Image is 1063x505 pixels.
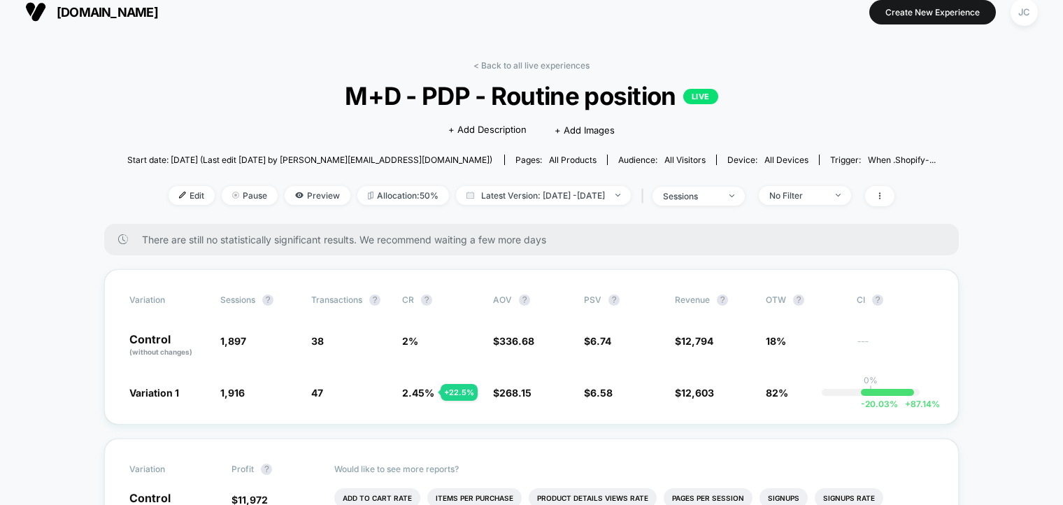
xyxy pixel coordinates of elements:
button: ? [261,464,272,475]
span: Variation [129,464,206,475]
span: M+D - PDP - Routine position [168,81,896,111]
button: ? [421,294,432,306]
span: 87.14 % [898,399,940,409]
button: ? [519,294,530,306]
span: Preview [285,186,350,205]
button: ? [262,294,273,306]
span: (without changes) [129,348,192,356]
span: When .shopify-... [868,155,936,165]
p: | [869,385,872,396]
p: 0% [864,375,878,385]
span: OTW [766,294,843,306]
span: Start date: [DATE] (Last edit [DATE] by [PERSON_NAME][EMAIL_ADDRESS][DOMAIN_NAME]) [127,155,492,165]
span: Allocation: 50% [357,186,449,205]
span: Edit [169,186,215,205]
span: CI [857,294,934,306]
span: --- [857,337,934,357]
img: end [615,194,620,197]
button: ? [793,294,804,306]
span: 47 [311,387,323,399]
span: CR [402,294,414,305]
span: $ [675,387,714,399]
span: Transactions [311,294,362,305]
span: AOV [493,294,512,305]
span: $ [493,387,531,399]
img: end [232,192,239,199]
span: Revenue [675,294,710,305]
span: Pause [222,186,278,205]
span: | [638,186,652,206]
span: $ [584,335,611,347]
button: ? [717,294,728,306]
span: $ [493,335,534,347]
img: end [729,194,734,197]
div: Trigger: [830,155,936,165]
span: There are still no statistically significant results. We recommend waiting a few more days [142,234,931,246]
button: ? [872,294,883,306]
span: [DOMAIN_NAME] [57,5,158,20]
span: 18% [766,335,786,347]
span: Variation [129,294,206,306]
div: Pages: [515,155,597,165]
span: all devices [764,155,808,165]
p: LIVE [683,89,718,104]
button: [DOMAIN_NAME] [21,1,162,23]
span: Profit [231,464,254,474]
span: Variation 1 [129,387,179,399]
span: 82% [766,387,788,399]
span: 336.68 [499,335,534,347]
span: 268.15 [499,387,531,399]
span: 6.58 [590,387,613,399]
span: Device: [716,155,819,165]
span: all products [549,155,597,165]
span: 1,897 [220,335,246,347]
span: + Add Description [448,123,527,137]
span: 6.74 [590,335,611,347]
img: edit [179,192,186,199]
span: $ [675,335,713,347]
div: sessions [663,191,719,201]
span: PSV [584,294,601,305]
span: 12,603 [681,387,714,399]
span: Sessions [220,294,255,305]
span: -20.03 % [861,399,898,409]
img: calendar [466,192,474,199]
div: Audience: [618,155,706,165]
img: Visually logo [25,1,46,22]
div: No Filter [769,190,825,201]
button: ? [369,294,380,306]
a: < Back to all live experiences [473,60,590,71]
span: 38 [311,335,324,347]
p: Control [129,334,206,357]
span: 1,916 [220,387,245,399]
span: All Visitors [664,155,706,165]
span: 2 % [402,335,418,347]
span: + [905,399,911,409]
img: rebalance [368,192,373,199]
span: $ [584,387,613,399]
div: + 22.5 % [441,384,478,401]
span: 2.45 % [402,387,434,399]
button: ? [608,294,620,306]
img: end [836,194,841,197]
p: Would like to see more reports? [334,464,934,474]
span: 12,794 [681,335,713,347]
span: Latest Version: [DATE] - [DATE] [456,186,631,205]
span: + Add Images [555,125,615,136]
